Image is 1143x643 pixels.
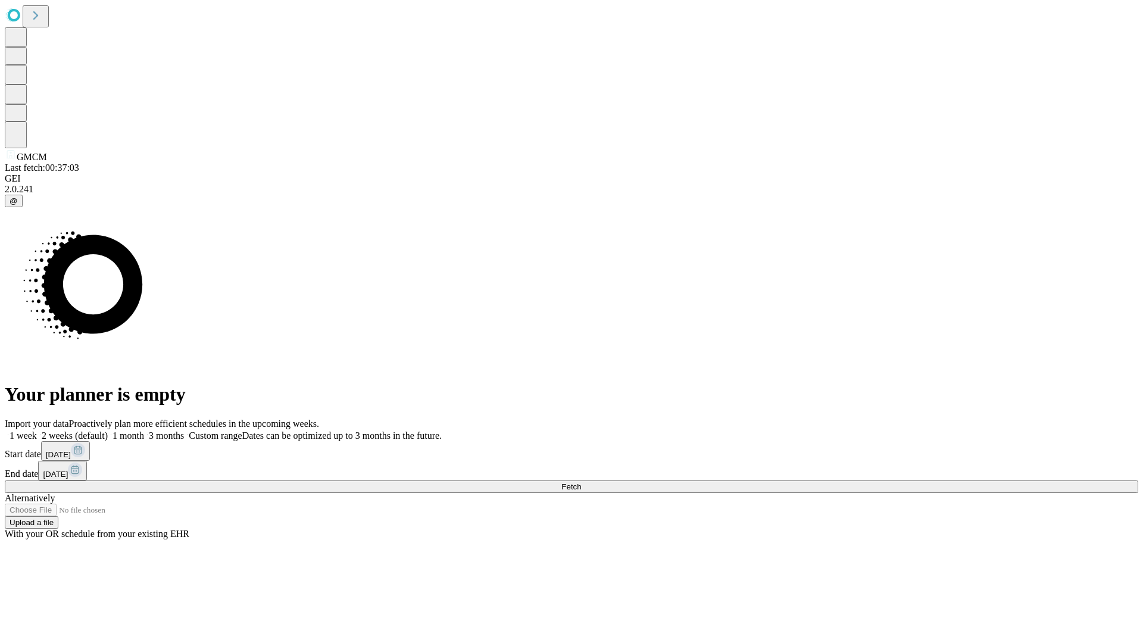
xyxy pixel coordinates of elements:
[113,430,144,441] span: 1 month
[5,195,23,207] button: @
[5,184,1138,195] div: 2.0.241
[149,430,184,441] span: 3 months
[10,196,18,205] span: @
[5,461,1138,480] div: End date
[5,441,1138,461] div: Start date
[43,470,68,479] span: [DATE]
[46,450,71,459] span: [DATE]
[69,419,319,429] span: Proactively plan more efficient schedules in the upcoming weeks.
[561,482,581,491] span: Fetch
[17,152,47,162] span: GMCM
[41,441,90,461] button: [DATE]
[5,516,58,529] button: Upload a file
[5,480,1138,493] button: Fetch
[189,430,242,441] span: Custom range
[10,430,37,441] span: 1 week
[5,383,1138,405] h1: Your planner is empty
[5,173,1138,184] div: GEI
[42,430,108,441] span: 2 weeks (default)
[5,493,55,503] span: Alternatively
[5,529,189,539] span: With your OR schedule from your existing EHR
[5,163,79,173] span: Last fetch: 00:37:03
[5,419,69,429] span: Import your data
[242,430,442,441] span: Dates can be optimized up to 3 months in the future.
[38,461,87,480] button: [DATE]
